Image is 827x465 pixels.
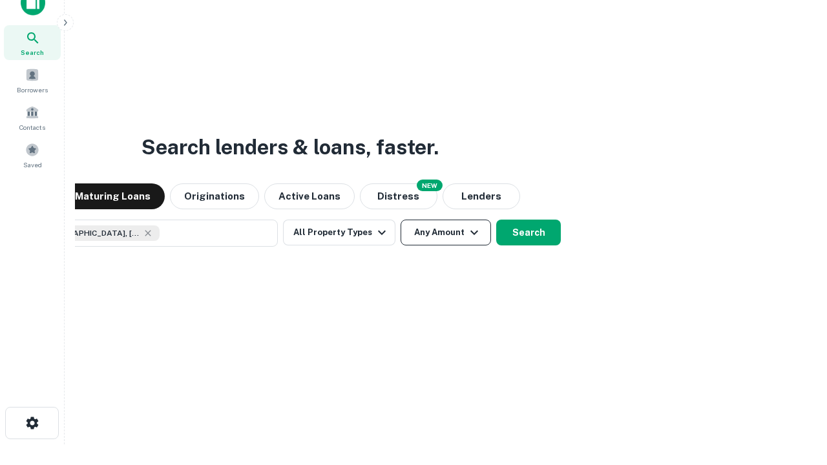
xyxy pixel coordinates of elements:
a: Contacts [4,100,61,135]
iframe: Chat Widget [762,362,827,424]
button: Originations [170,183,259,209]
h3: Search lenders & loans, faster. [141,132,439,163]
span: Contacts [19,122,45,132]
span: Borrowers [17,85,48,95]
button: Search [496,220,561,245]
a: Saved [4,138,61,172]
span: Search [21,47,44,57]
span: Saved [23,160,42,170]
button: Maturing Loans [61,183,165,209]
button: Search distressed loans with lien and other non-mortgage details. [360,183,437,209]
button: Active Loans [264,183,355,209]
button: [GEOGRAPHIC_DATA], [GEOGRAPHIC_DATA], [GEOGRAPHIC_DATA] [19,220,278,247]
span: [GEOGRAPHIC_DATA], [GEOGRAPHIC_DATA], [GEOGRAPHIC_DATA] [43,227,140,239]
a: Borrowers [4,63,61,98]
div: NEW [417,180,443,191]
button: Lenders [443,183,520,209]
button: All Property Types [283,220,395,245]
a: Search [4,25,61,60]
button: Any Amount [401,220,491,245]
